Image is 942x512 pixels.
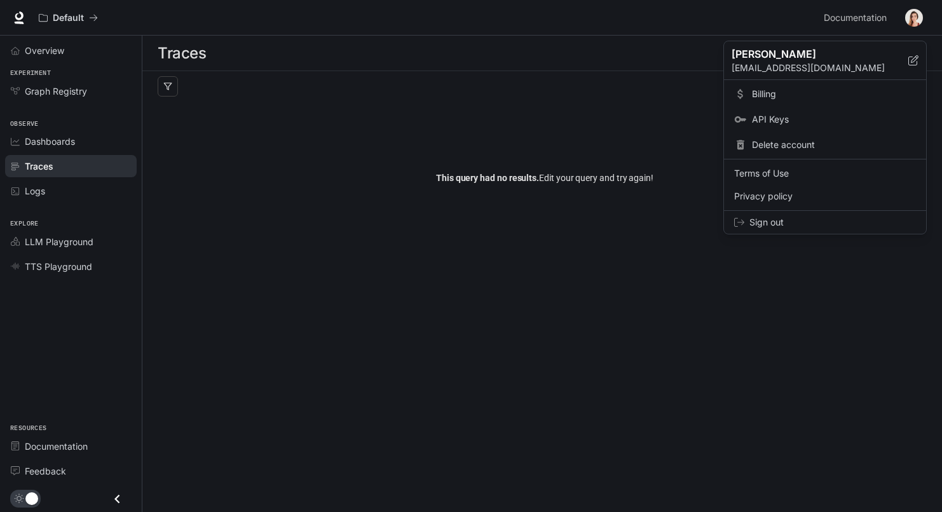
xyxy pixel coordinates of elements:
[727,108,924,131] a: API Keys
[749,216,916,229] span: Sign out
[752,113,916,126] span: API Keys
[727,185,924,208] a: Privacy policy
[724,211,926,234] div: Sign out
[734,167,916,180] span: Terms of Use
[752,88,916,100] span: Billing
[727,162,924,185] a: Terms of Use
[727,133,924,156] div: Delete account
[734,190,916,203] span: Privacy policy
[724,41,926,80] div: [PERSON_NAME][EMAIL_ADDRESS][DOMAIN_NAME]
[727,83,924,105] a: Billing
[752,138,916,151] span: Delete account
[732,62,908,74] p: [EMAIL_ADDRESS][DOMAIN_NAME]
[732,46,888,62] p: [PERSON_NAME]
